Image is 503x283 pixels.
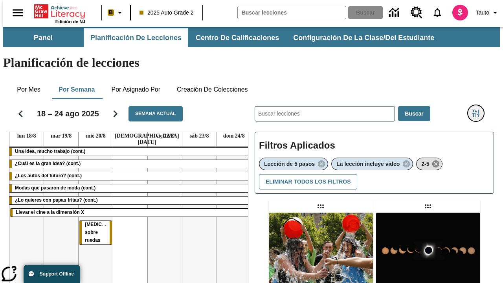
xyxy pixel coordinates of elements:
div: Eliminar La lección incluye video el ítem seleccionado del filtro [331,158,413,170]
div: Llevar el cine a la dimensión X [10,209,250,217]
span: B [109,7,113,17]
button: Support Offline [24,265,80,283]
button: Eliminar todos los filtros [259,174,357,189]
div: Modas que pasaron de moda (cont.) [9,184,251,192]
h2: 18 – 24 ago 2025 [37,109,99,118]
span: Support Offline [40,271,74,277]
button: Abrir el menú lateral [6,1,29,24]
button: Configuración de la clase/del estudiante [287,28,441,47]
span: Modas que pasaron de moda (cont.) [15,185,95,191]
input: Buscar lecciones [255,107,395,121]
a: Centro de información [384,2,406,24]
button: Buscar [398,106,430,121]
button: Boost El color de la clase es anaranjado claro. Cambiar el color de la clase. [105,6,128,20]
a: Portada [34,4,85,19]
button: Por semana [52,80,101,99]
a: 20 de agosto de 2025 [84,132,107,140]
div: Eliminar Lección de 5 pasos el ítem seleccionado del filtro [259,158,328,170]
button: Escoja un nuevo avatar [448,2,473,23]
span: Una idea, mucho trabajo (cont.) [15,149,85,154]
img: avatar image [452,5,468,20]
button: Centro de calificaciones [189,28,285,47]
button: Regresar [11,104,31,124]
button: Por asignado por [105,80,167,99]
div: Lección arrastrable: ¡Atención! Es la hora del eclipse [422,200,434,213]
div: Eliminar 2-5 el ítem seleccionado del filtro [416,158,442,170]
input: Buscar campo [238,6,346,19]
button: Por mes [9,80,48,99]
span: 2-5 [421,161,429,167]
button: Panel [4,28,83,47]
button: Creación de colecciones [171,80,254,99]
a: 22 de agosto de 2025 [154,132,176,140]
div: ¿Los autos del futuro? (cont.) [9,172,251,180]
span: 2025 Auto Grade 2 [140,9,194,17]
a: Centro de recursos, Se abrirá en una pestaña nueva. [406,2,427,23]
span: ¿Los autos del futuro? (cont.) [15,173,82,178]
a: 24 de agosto de 2025 [222,132,246,140]
span: ¿Lo quieres con papas fritas? (cont.) [15,197,98,203]
span: Edición de NJ [55,19,85,24]
div: Subbarra de navegación [3,27,500,47]
button: Perfil/Configuración [473,6,503,20]
span: Tauto [476,9,489,17]
div: Lección arrastrable: Un frío desafío trajo cambios [314,200,327,213]
span: ¿Cuál es la gran idea? (cont.) [15,161,81,166]
span: La lección incluye video [336,161,400,167]
a: 23 de agosto de 2025 [188,132,211,140]
a: 21 de agosto de 2025 [113,132,181,146]
div: ¿Cuál es la gran idea? (cont.) [9,160,251,168]
div: Filtros Aplicados [255,132,494,194]
div: ¿Lo quieres con papas fritas? (cont.) [9,197,251,204]
span: Lección de 5 pasos [264,161,315,167]
a: Notificaciones [427,2,448,23]
div: Rayos X sobre ruedas [79,221,112,244]
div: Portada [34,3,85,24]
h2: Filtros Aplicados [259,136,490,155]
span: Rayos X sobre ruedas [85,222,125,243]
button: Semana actual [129,106,183,121]
div: Subbarra de navegación [3,28,441,47]
div: Una idea, mucho trabajo (cont.) [9,148,251,156]
a: 19 de agosto de 2025 [49,132,73,140]
a: 18 de agosto de 2025 [16,132,38,140]
button: Planificación de lecciones [84,28,188,47]
span: Llevar el cine a la dimensión X [16,209,84,215]
button: Seguir [105,104,125,124]
h1: Planificación de lecciones [3,55,500,70]
button: Menú lateral de filtros [468,105,484,121]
